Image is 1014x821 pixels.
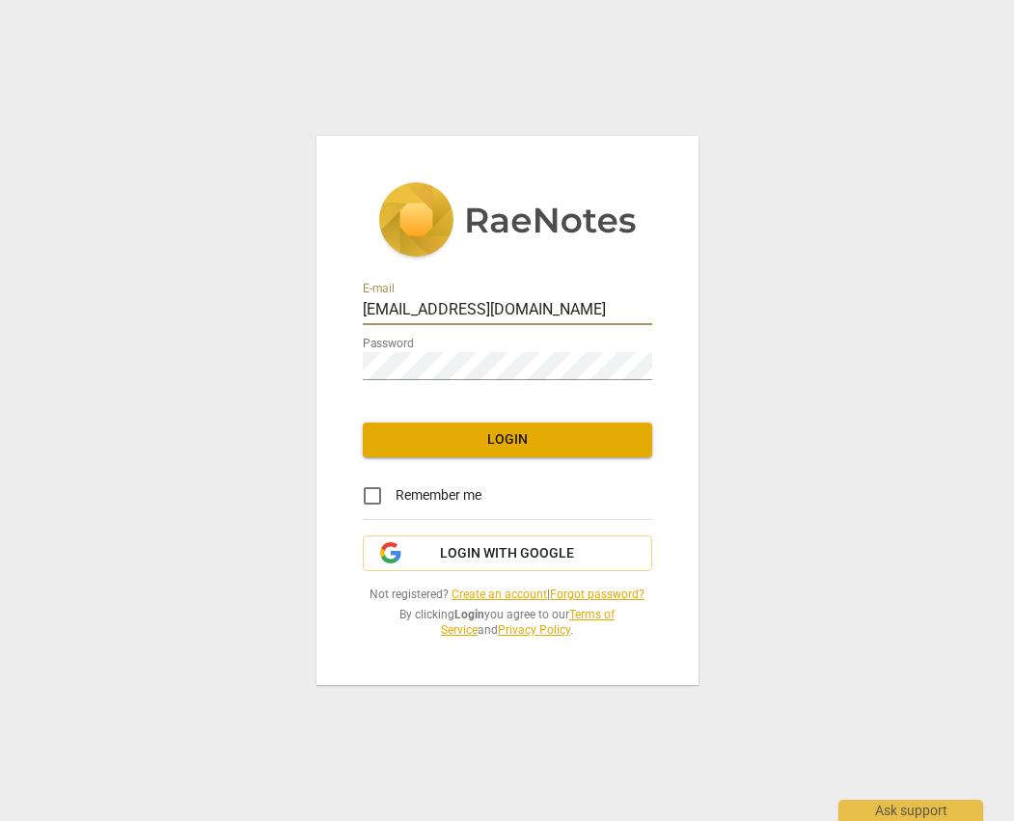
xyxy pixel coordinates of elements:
[454,608,484,621] b: Login
[363,535,652,572] button: Login with Google
[452,588,547,601] a: Create an account
[396,485,481,506] span: Remember me
[378,182,637,261] img: 5ac2273c67554f335776073100b6d88f.svg
[363,338,414,349] label: Password
[440,544,574,563] span: Login with Google
[363,587,652,603] span: Not registered? |
[363,423,652,457] button: Login
[363,607,652,639] span: By clicking you agree to our and .
[838,800,983,821] div: Ask support
[550,588,644,601] a: Forgot password?
[363,283,395,294] label: E-mail
[498,623,570,637] a: Privacy Policy
[378,430,637,450] span: Login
